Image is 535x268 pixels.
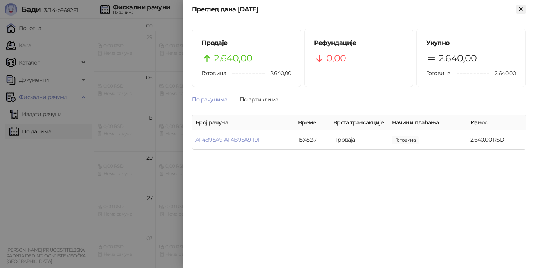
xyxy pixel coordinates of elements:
[467,115,526,130] th: Износ
[295,115,330,130] th: Време
[314,38,404,48] h5: Рефундације
[295,130,330,149] td: 15:45:37
[202,38,291,48] h5: Продаје
[330,115,389,130] th: Врста трансакције
[202,70,226,77] span: Готовина
[214,51,252,66] span: 2.640,00
[192,115,295,130] th: Број рачуна
[240,95,278,104] div: По артиклима
[516,5,526,14] button: Close
[389,115,467,130] th: Начини плаћања
[426,38,516,48] h5: Укупно
[326,51,346,66] span: 0,00
[426,70,450,77] span: Готовина
[489,69,516,77] span: 2.640,00
[195,136,260,143] a: AF4B95A9-AF4B95A9-191
[467,130,526,149] td: 2.640,00 RSD
[192,5,516,14] div: Преглед дана [DATE]
[439,51,477,66] span: 2.640,00
[330,130,389,149] td: Продаја
[192,95,227,104] div: По рачунима
[265,69,291,77] span: 2.640,00
[392,136,419,144] span: 2.640,00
